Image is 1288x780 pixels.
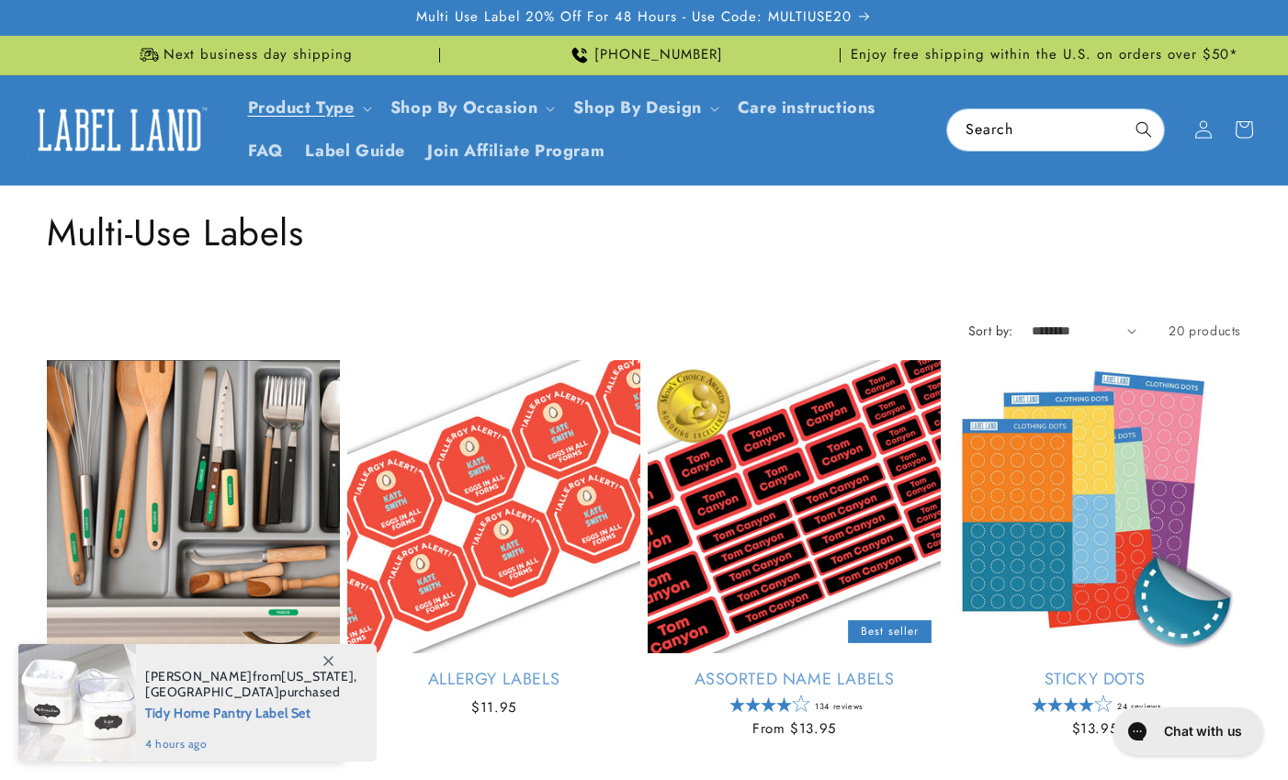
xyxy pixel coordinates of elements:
[1104,701,1270,762] iframe: Gorgias live chat messenger
[294,130,416,173] a: Label Guide
[447,36,841,74] div: Announcement
[145,684,279,700] span: [GEOGRAPHIC_DATA]
[848,36,1241,74] div: Announcement
[968,322,1013,340] label: Sort by:
[390,97,538,119] span: Shop By Occasion
[164,46,353,64] span: Next business day shipping
[145,669,357,700] span: from , purchased
[237,130,295,173] a: FAQ
[416,130,616,173] a: Join Affiliate Program
[416,8,852,27] span: Multi Use Label 20% Off For 48 Hours - Use Code: MULTIUSE20
[145,668,253,684] span: [PERSON_NAME]
[145,736,357,752] span: 4 hours ago
[851,46,1238,64] span: Enjoy free shipping within the U.S. on orders over $50*
[1169,322,1241,340] span: 20 products
[738,97,876,119] span: Care instructions
[21,95,219,165] a: Label Land
[573,96,701,119] a: Shop By Design
[305,141,405,162] span: Label Guide
[47,209,1241,256] h1: Multi-Use Labels
[594,46,723,64] span: [PHONE_NUMBER]
[248,96,355,119] a: Product Type
[47,36,440,74] div: Announcement
[948,669,1241,690] a: Sticky Dots
[28,101,211,158] img: Label Land
[248,141,284,162] span: FAQ
[281,668,354,684] span: [US_STATE]
[427,141,604,162] span: Join Affiliate Program
[648,669,941,690] a: Assorted Name Labels
[379,86,563,130] summary: Shop By Occasion
[237,86,379,130] summary: Product Type
[727,86,887,130] a: Care instructions
[145,700,357,723] span: Tidy Home Pantry Label Set
[347,669,640,690] a: Allergy Labels
[562,86,726,130] summary: Shop By Design
[1124,109,1164,150] button: Search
